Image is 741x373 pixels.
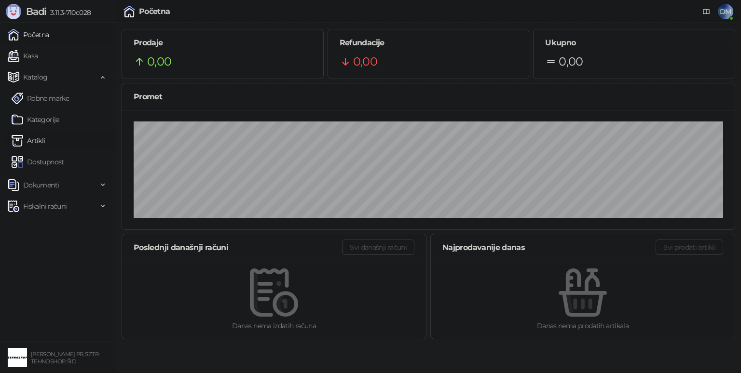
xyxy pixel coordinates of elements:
img: Artikli [12,135,23,147]
a: ArtikliArtikli [12,131,45,150]
a: Početna [8,25,49,44]
span: 3.11.3-710c028 [46,8,91,17]
span: 0,00 [147,53,171,71]
span: Fiskalni računi [23,197,67,216]
span: Katalog [23,67,48,87]
img: 64x64-companyLogo-68805acf-9e22-4a20-bcb3-9756868d3d19.jpeg [8,348,27,367]
span: 0,00 [559,53,583,71]
a: Dostupnost [12,152,64,172]
a: Kasa [8,46,38,66]
div: Početna [139,8,170,15]
div: Danas nema izdatih računa [137,320,411,331]
button: Svi današnji računi [342,240,414,255]
span: 0,00 [353,53,377,71]
span: Badi [26,6,46,17]
div: Poslednji današnji računi [134,241,342,253]
span: Dokumenti [23,175,59,195]
a: Robne marke [12,89,69,108]
h5: Ukupno [545,37,723,49]
img: Logo [6,4,21,19]
small: [PERSON_NAME] PR, SZTR TEHNOSHOP, ŠID [31,351,98,365]
a: Kategorije [12,110,59,129]
button: Svi prodati artikli [656,240,723,255]
div: Danas nema prodatih artikala [446,320,719,331]
div: Najprodavanije danas [442,241,656,253]
span: DM [718,4,733,19]
a: Dokumentacija [699,4,714,19]
h5: Prodaje [134,37,312,49]
div: Promet [134,91,723,103]
h5: Refundacije [340,37,518,49]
